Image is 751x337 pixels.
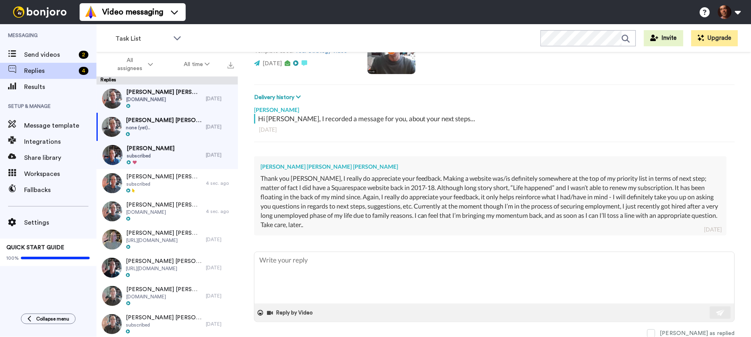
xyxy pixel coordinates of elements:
[102,229,122,250] img: 6ac6fead-f45a-453a-8c74-54e0ce6a5df1-thumb.jpg
[126,201,202,209] span: [PERSON_NAME] [PERSON_NAME]
[267,307,316,319] button: Reply by Video
[24,185,96,195] span: Fallbacks
[126,209,202,215] span: [DOMAIN_NAME]
[79,51,88,59] div: 2
[126,294,202,300] span: [DOMAIN_NAME]
[24,218,96,227] span: Settings
[126,88,202,96] span: [PERSON_NAME] [PERSON_NAME]
[114,56,146,72] span: All assignees
[102,173,122,193] img: 092ef917-5938-4f8b-acc6-a60a68ebee9f-thumb.jpg
[96,225,238,254] a: [PERSON_NAME] [PERSON_NAME][URL][DOMAIN_NAME][DATE]
[84,6,97,19] img: vm-color.svg
[261,163,720,171] div: [PERSON_NAME] [PERSON_NAME] [PERSON_NAME]
[96,169,238,197] a: [PERSON_NAME] [PERSON_NAME]subscribed4 sec. ago
[254,102,735,114] div: [PERSON_NAME]
[96,113,238,141] a: [PERSON_NAME] [PERSON_NAME] [PERSON_NAME]none (yet)..[DATE]
[79,67,88,75] div: 4
[206,95,234,102] div: [DATE]
[36,316,69,322] span: Collapse menu
[102,258,122,278] img: a8aa6878-fc6e-4779-b308-3e1c61a7dcd7-thumb.jpg
[96,282,238,310] a: [PERSON_NAME] [PERSON_NAME][DOMAIN_NAME][DATE]
[21,314,76,324] button: Collapse menu
[126,229,202,237] span: [PERSON_NAME] [PERSON_NAME]
[126,257,202,265] span: [PERSON_NAME] [PERSON_NAME] [PERSON_NAME]
[126,237,202,244] span: [URL][DOMAIN_NAME]
[96,141,238,169] a: [PERSON_NAME]subscribed[DATE]
[206,293,234,299] div: [DATE]
[263,61,282,66] span: [DATE]
[206,180,234,186] div: 4 sec. ago
[206,236,234,243] div: [DATE]
[10,6,70,18] img: bj-logo-header-white.svg
[206,321,234,327] div: [DATE]
[24,50,76,60] span: Send videos
[168,57,226,72] button: All time
[254,93,303,102] button: Delivery history
[98,53,168,76] button: All assignees
[126,265,202,272] span: [URL][DOMAIN_NAME]
[127,145,174,153] span: [PERSON_NAME]
[96,197,238,225] a: [PERSON_NAME] [PERSON_NAME][DOMAIN_NAME]4 sec. ago
[259,126,730,134] div: [DATE]
[96,254,238,282] a: [PERSON_NAME] [PERSON_NAME] [PERSON_NAME][URL][DOMAIN_NAME][DATE]
[258,114,733,124] div: Hi [PERSON_NAME], I recorded a message for you, about your next steps...
[102,89,122,109] img: 60cb807f-f3ed-412e-b85b-74c00110a083-thumb.jpg
[228,62,234,68] img: export.svg
[206,265,234,271] div: [DATE]
[6,245,64,250] span: QUICK START GUIDE
[24,82,96,92] span: Results
[103,145,123,165] img: 9ec04a8e-47e0-4a50-a31a-95248b0e8b86-thumb.jpg
[102,201,122,221] img: 4eab9060-b8c5-4cf5-af74-cd0644a09bbe-thumb.jpg
[126,173,202,181] span: [PERSON_NAME] [PERSON_NAME]
[127,153,174,159] span: subscribed
[126,285,202,294] span: [PERSON_NAME] [PERSON_NAME]
[126,322,202,328] span: subscribed
[206,152,234,158] div: [DATE]
[115,34,169,43] span: Task List
[126,124,202,131] span: none (yet)..
[24,137,96,147] span: Integrations
[96,85,238,113] a: [PERSON_NAME] [PERSON_NAME][DOMAIN_NAME][DATE]
[716,310,725,316] img: send-white.svg
[102,314,122,334] img: c7bf977e-81de-4487-a088-c2de5fefc08c-thumb.jpg
[6,255,19,261] span: 100%
[102,117,122,137] img: 141d70e6-2423-414c-bbf5-e64bda41602f-thumb.jpg
[126,116,202,124] span: [PERSON_NAME] [PERSON_NAME] [PERSON_NAME]
[126,96,202,103] span: [DOMAIN_NAME]
[24,153,96,163] span: Share library
[704,225,722,234] div: [DATE]
[24,121,96,130] span: Message template
[126,314,202,322] span: [PERSON_NAME] [PERSON_NAME] [PERSON_NAME]
[102,6,163,18] span: Video messaging
[644,30,683,46] button: Invite
[96,76,238,85] div: Replies
[24,169,96,179] span: Workspaces
[225,58,236,70] button: Export all results that match these filters now.
[24,66,76,76] span: Replies
[691,30,738,46] button: Upgrade
[261,174,720,229] div: Thank you [PERSON_NAME], I really do appreciate your feedback. Making a website was/is definitely...
[126,181,202,187] span: subscribed
[102,286,122,306] img: 8bb15cec-99fb-4bbf-893a-fde908d96daa-thumb.jpg
[206,208,234,215] div: 4 sec. ago
[206,124,234,130] div: [DATE]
